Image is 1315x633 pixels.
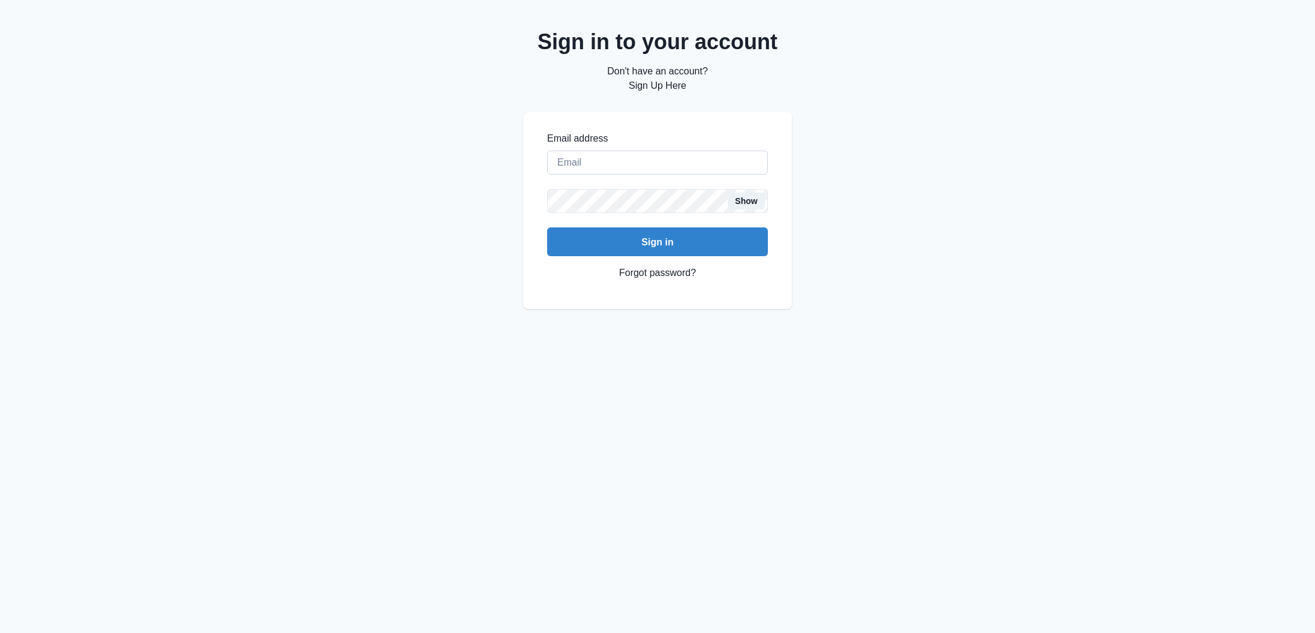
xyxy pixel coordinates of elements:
[547,227,768,256] button: Sign in
[547,151,768,175] input: Email
[619,256,696,290] a: Forgot password?
[607,66,708,76] span: Don't have an account?
[728,193,764,209] button: Show
[547,131,761,146] label: Email address
[523,29,792,55] h2: Sign in to your account
[629,80,686,91] a: Sign Up Here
